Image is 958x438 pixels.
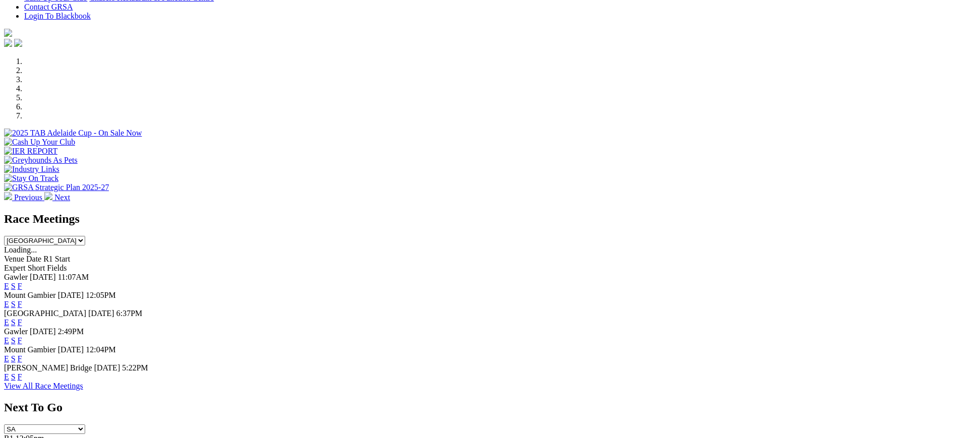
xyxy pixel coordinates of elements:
a: E [4,354,9,363]
span: Next [54,193,70,202]
span: Loading... [4,245,37,254]
span: Gawler [4,273,28,281]
img: IER REPORT [4,147,57,156]
a: View All Race Meetings [4,382,83,390]
img: logo-grsa-white.png [4,29,12,37]
img: chevron-right-pager-white.svg [44,192,52,200]
a: E [4,282,9,290]
a: Previous [4,193,44,202]
h2: Race Meetings [4,212,954,226]
span: [DATE] [30,273,56,281]
a: E [4,372,9,381]
img: 2025 TAB Adelaide Cup - On Sale Now [4,129,142,138]
a: S [11,282,16,290]
a: S [11,300,16,308]
span: Mount Gambier [4,345,56,354]
span: [PERSON_NAME] Bridge [4,363,92,372]
a: F [18,354,22,363]
a: Contact GRSA [24,3,73,11]
a: S [11,336,16,345]
span: Fields [47,264,67,272]
img: Stay On Track [4,174,58,183]
span: [DATE] [88,309,114,318]
a: F [18,282,22,290]
img: Industry Links [4,165,59,174]
a: E [4,318,9,327]
span: Gawler [4,327,28,336]
span: 12:05PM [86,291,116,299]
span: 12:04PM [86,345,116,354]
a: E [4,300,9,308]
a: S [11,318,16,327]
a: E [4,336,9,345]
img: facebook.svg [4,39,12,47]
span: 11:07AM [58,273,89,281]
span: [DATE] [58,345,84,354]
a: F [18,318,22,327]
a: S [11,372,16,381]
h2: Next To Go [4,401,954,414]
span: Expert [4,264,26,272]
a: F [18,372,22,381]
span: 2:49PM [58,327,84,336]
a: Login To Blackbook [24,12,91,20]
a: F [18,336,22,345]
a: F [18,300,22,308]
img: GRSA Strategic Plan 2025-27 [4,183,109,192]
span: Previous [14,193,42,202]
img: chevron-left-pager-white.svg [4,192,12,200]
a: Next [44,193,70,202]
span: R1 Start [43,255,70,263]
span: Mount Gambier [4,291,56,299]
span: Short [28,264,45,272]
span: [DATE] [94,363,120,372]
img: twitter.svg [14,39,22,47]
span: [GEOGRAPHIC_DATA] [4,309,86,318]
a: S [11,354,16,363]
span: [DATE] [30,327,56,336]
span: 6:37PM [116,309,143,318]
span: Venue [4,255,24,263]
img: Cash Up Your Club [4,138,75,147]
img: Greyhounds As Pets [4,156,78,165]
span: Date [26,255,41,263]
span: 5:22PM [122,363,148,372]
span: [DATE] [58,291,84,299]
